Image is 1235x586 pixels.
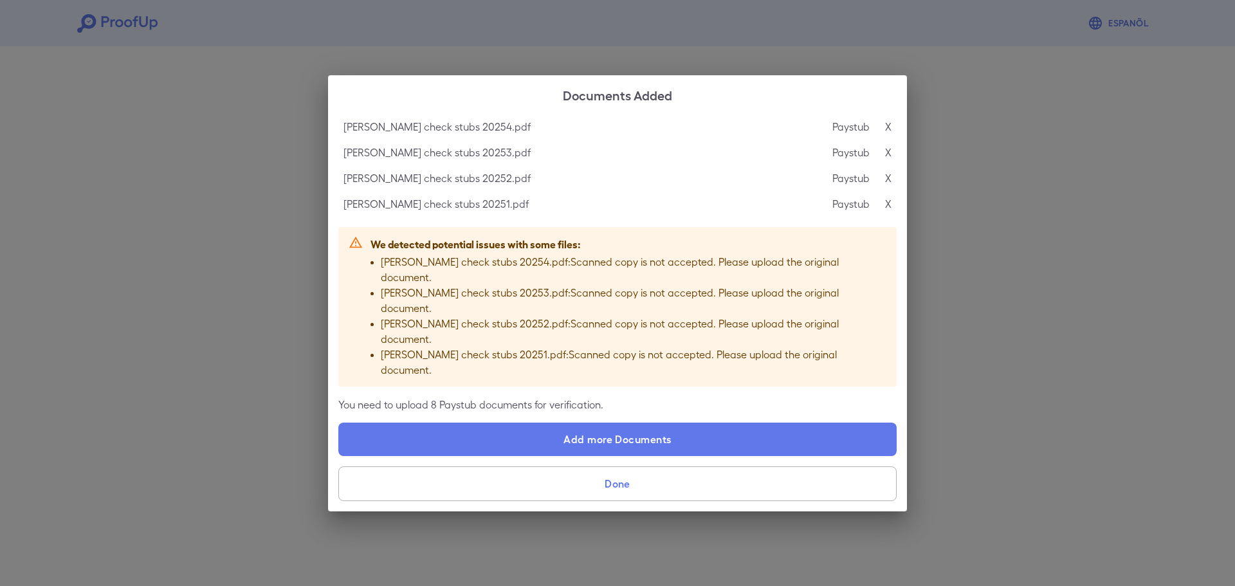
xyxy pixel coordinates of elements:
p: [PERSON_NAME] check stubs 20253.pdf : Scanned copy is not accepted. Please upload the original do... [381,285,886,316]
h2: Documents Added [328,75,907,114]
p: We detected potential issues with some files: [370,236,886,252]
label: Add more Documents [338,423,897,456]
p: Paystub [832,145,870,160]
p: [PERSON_NAME] check stubs 20252.pdf : Scanned copy is not accepted. Please upload the original do... [381,316,886,347]
p: X [885,196,892,212]
p: X [885,170,892,186]
p: [PERSON_NAME] check stubs 20252.pdf [343,170,531,186]
p: [PERSON_NAME] check stubs 20254.pdf : Scanned copy is not accepted. Please upload the original do... [381,254,886,285]
button: Done [338,466,897,501]
p: [PERSON_NAME] check stubs 20253.pdf [343,145,531,160]
p: Paystub [832,196,870,212]
p: X [885,119,892,134]
p: You need to upload 8 Paystub documents for verification. [338,397,897,412]
p: [PERSON_NAME] check stubs 20251.pdf [343,196,529,212]
p: Paystub [832,170,870,186]
p: Paystub [832,119,870,134]
p: [PERSON_NAME] check stubs 20251.pdf : Scanned copy is not accepted. Please upload the original do... [381,347,886,378]
p: X [885,145,892,160]
p: [PERSON_NAME] check stubs 20254.pdf [343,119,531,134]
